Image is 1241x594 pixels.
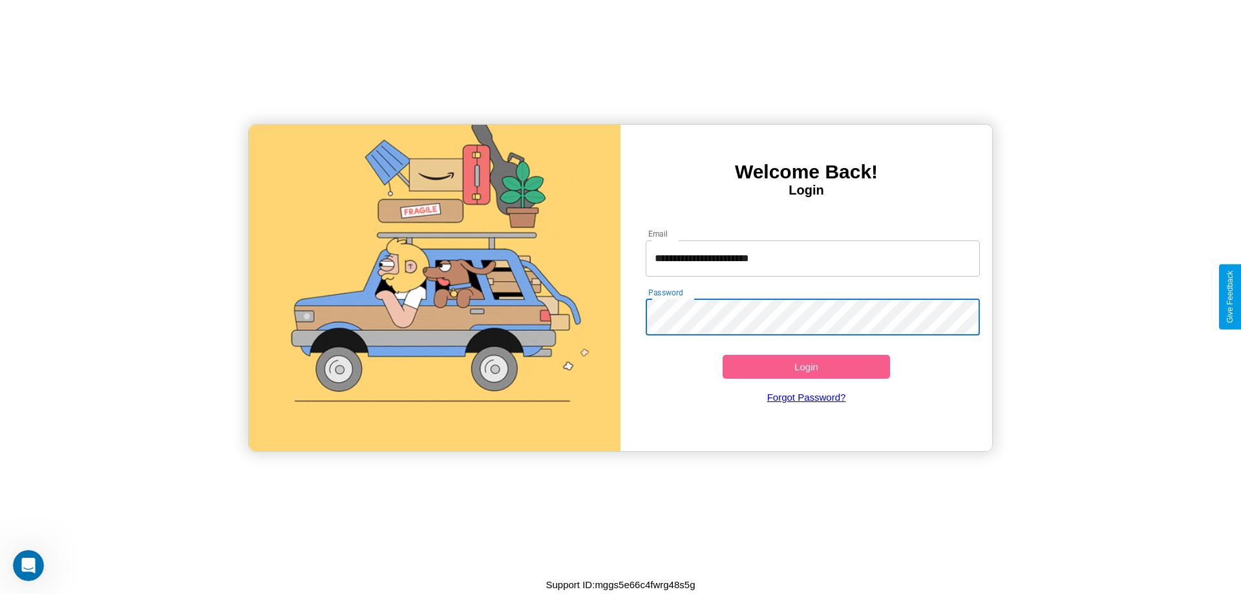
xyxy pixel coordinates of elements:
a: Forgot Password? [639,379,974,416]
h3: Welcome Back! [620,161,992,183]
label: Email [648,228,668,239]
img: gif [249,125,620,451]
div: Give Feedback [1225,271,1235,323]
h4: Login [620,183,992,198]
p: Support ID: mggs5e66c4fwrg48s5g [546,576,695,593]
label: Password [648,287,683,298]
iframe: Intercom live chat [13,550,44,581]
button: Login [723,355,890,379]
